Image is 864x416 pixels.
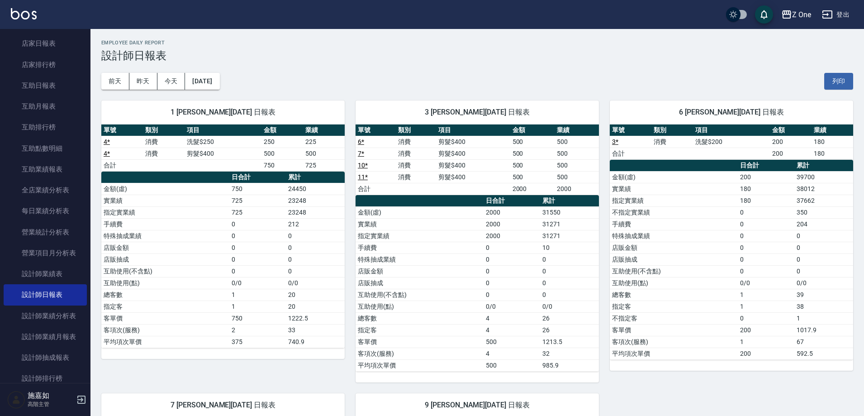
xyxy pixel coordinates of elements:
td: 總客數 [101,289,229,301]
td: 0 [794,265,853,277]
td: 592.5 [794,348,853,359]
td: 特殊抽成業績 [610,230,738,242]
td: 0/0 [794,277,853,289]
td: 1 [794,312,853,324]
td: 1017.9 [794,324,853,336]
td: 4 [484,324,540,336]
td: 剪髮$400 [436,148,510,159]
td: 500 [484,359,540,371]
td: 0 [540,277,599,289]
td: 0 [484,253,540,265]
td: 2000 [484,218,540,230]
h2: Employee Daily Report [101,40,853,46]
p: 高階主管 [28,400,74,408]
td: 500 [303,148,345,159]
td: 特殊抽成業績 [101,230,229,242]
td: 1222.5 [286,312,345,324]
td: 客單價 [610,324,738,336]
td: 1213.5 [540,336,599,348]
td: 店販抽成 [610,253,738,265]
td: 0 [484,265,540,277]
a: 互助業績報表 [4,159,87,180]
td: 平均項次單價 [356,359,484,371]
th: 單號 [101,124,143,136]
td: 消費 [396,136,436,148]
td: 客單價 [356,336,484,348]
td: 39 [794,289,853,301]
button: [DATE] [185,73,219,90]
td: 總客數 [610,289,738,301]
img: Logo [11,8,37,19]
button: 今天 [157,73,185,90]
td: 客項次(服務) [356,348,484,359]
td: 2000 [555,183,599,195]
td: 不指定客 [610,312,738,324]
td: 0 [738,230,794,242]
td: 0/0 [738,277,794,289]
img: Person [7,391,25,409]
th: 日合計 [738,160,794,172]
table: a dense table [101,172,345,348]
td: 指定實業績 [356,230,484,242]
th: 項目 [693,124,769,136]
td: 手續費 [610,218,738,230]
td: 總客數 [356,312,484,324]
td: 0 [540,265,599,277]
td: 指定實業績 [101,206,229,218]
td: 剪髮$400 [436,159,510,171]
td: 0 [738,206,794,218]
td: 32 [540,348,599,359]
td: 0 [484,277,540,289]
div: Z One [792,9,811,20]
td: 500 [510,136,555,148]
td: 750 [229,183,286,195]
td: 0 [229,242,286,253]
td: 指定客 [101,301,229,312]
td: 0/0 [484,301,540,312]
td: 0 [484,289,540,301]
td: 500 [261,148,303,159]
button: 前天 [101,73,129,90]
button: Z One [778,5,815,24]
td: 0 [286,265,345,277]
td: 375 [229,336,286,348]
td: 23248 [286,206,345,218]
td: 0/0 [286,277,345,289]
td: 互助使用(點) [101,277,229,289]
a: 設計師排行榜 [4,368,87,389]
span: 1 [PERSON_NAME][DATE] 日報表 [112,108,334,117]
td: 客單價 [101,312,229,324]
th: 業績 [812,124,853,136]
button: 昨天 [129,73,157,90]
td: 200 [738,348,794,359]
td: 平均項次單價 [610,348,738,359]
td: 消費 [396,148,436,159]
table: a dense table [610,160,853,360]
td: 互助使用(不含點) [101,265,229,277]
th: 項目 [185,124,261,136]
td: 指定客 [356,324,484,336]
td: 212 [286,218,345,230]
td: 0/0 [540,301,599,312]
td: 0 [540,289,599,301]
td: 金額(虛) [356,206,484,218]
a: 全店業績分析表 [4,180,87,201]
td: 客項次(服務) [101,324,229,336]
td: 26 [540,312,599,324]
td: 67 [794,336,853,348]
td: 0 [738,253,794,265]
td: 0 [286,253,345,265]
td: 0 [794,253,853,265]
th: 日合計 [484,195,540,207]
td: 750 [261,159,303,171]
td: 725 [229,206,286,218]
button: save [755,5,773,24]
a: 營業統計分析表 [4,222,87,243]
td: 740.9 [286,336,345,348]
a: 互助排行榜 [4,117,87,138]
td: 不指定實業績 [610,206,738,218]
td: 金額(虛) [610,171,738,183]
span: 6 [PERSON_NAME][DATE] 日報表 [621,108,842,117]
td: 1 [738,289,794,301]
td: 0 [794,230,853,242]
